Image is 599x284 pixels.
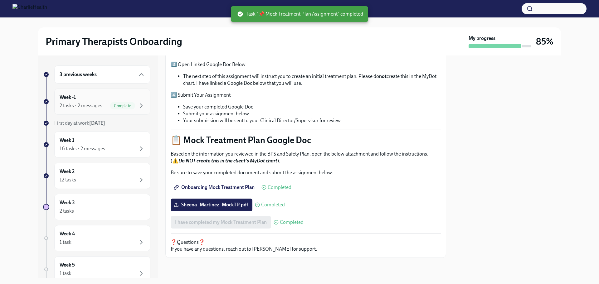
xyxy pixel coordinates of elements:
[60,176,76,183] div: 12 tasks
[183,117,441,124] li: Your submission will be sent to your Clinical Director/Supervisor for review.
[237,11,363,17] span: Task "📌 Mock Treatment Plan Assignment" completed
[60,71,97,78] h6: 3 previous weeks
[43,120,150,127] a: First day at work[DATE]
[60,137,74,144] h6: Week 1
[469,35,495,42] strong: My progress
[261,202,285,207] span: Completed
[280,220,304,225] span: Completed
[46,35,182,48] h2: Primary Therapists Onboarding
[60,94,76,101] h6: Week -1
[60,230,75,237] h6: Week 4
[175,202,248,208] span: Sheena_Martinez_MockTP.pdf
[171,239,441,253] p: ❓Questions❓ If you have any questions, reach out to [PERSON_NAME] for support.
[183,103,441,110] li: Save your completed Google Doc
[171,61,441,68] p: 3️⃣ Open Linked Google Doc Below
[43,194,150,220] a: Week 32 tasks
[379,73,387,79] strong: not
[43,89,150,115] a: Week -12 tasks • 2 messagesComplete
[175,184,255,190] span: Onboarding Mock Treatment Plan
[171,151,441,164] p: Based on the information you reviewed in the BPS and Safety Plan, open the below attachment and f...
[12,4,47,14] img: CharlieHealth
[60,102,102,109] div: 2 tasks • 2 messages
[60,239,71,246] div: 1 task
[171,181,259,194] a: Onboarding Mock Treatment Plan
[89,120,105,126] strong: [DATE]
[183,73,441,87] li: The next step of this assignment will instruct you to create an initial treatment plan. Please do...
[178,158,277,164] strong: Do NOT create this in the client's MyDot chart
[536,36,553,47] h3: 85%
[54,65,150,84] div: 3 previous weeks
[60,199,75,206] h6: Week 3
[171,134,441,146] p: 📋 Mock Treatment Plan Google Doc
[60,262,75,268] h6: Week 5
[171,199,252,211] label: Sheena_Martinez_MockTP.pdf
[54,120,105,126] span: First day at work
[43,163,150,189] a: Week 212 tasks
[183,110,441,117] li: Submit your assignment below
[43,256,150,282] a: Week 51 task
[60,168,75,175] h6: Week 2
[60,145,105,152] div: 16 tasks • 2 messages
[171,169,441,176] p: Be sure to save your completed document and submit the assignment below.
[268,185,291,190] span: Completed
[43,225,150,251] a: Week 41 task
[110,103,135,108] span: Complete
[171,92,441,99] p: 4️⃣ Submit Your Assignment
[60,270,71,277] div: 1 task
[43,132,150,158] a: Week 116 tasks • 2 messages
[60,208,74,214] div: 2 tasks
